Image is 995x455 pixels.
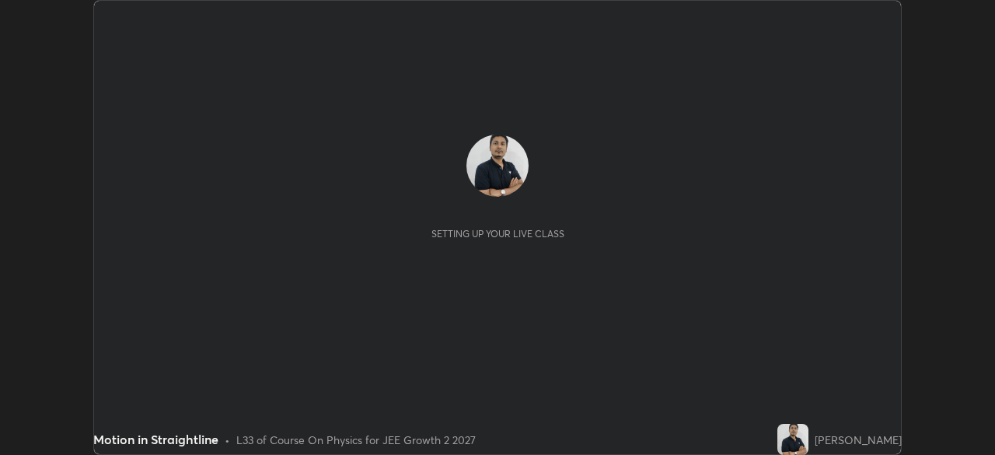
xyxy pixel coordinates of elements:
[236,432,476,448] div: L33 of Course On Physics for JEE Growth 2 2027
[777,424,808,455] img: d8c3cabb4e75419da5eb850dbbde1719.jpg
[466,135,529,197] img: d8c3cabb4e75419da5eb850dbbde1719.jpg
[431,228,564,240] div: Setting up your live class
[93,430,218,449] div: Motion in Straightline
[225,432,230,448] div: •
[815,432,902,448] div: [PERSON_NAME]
